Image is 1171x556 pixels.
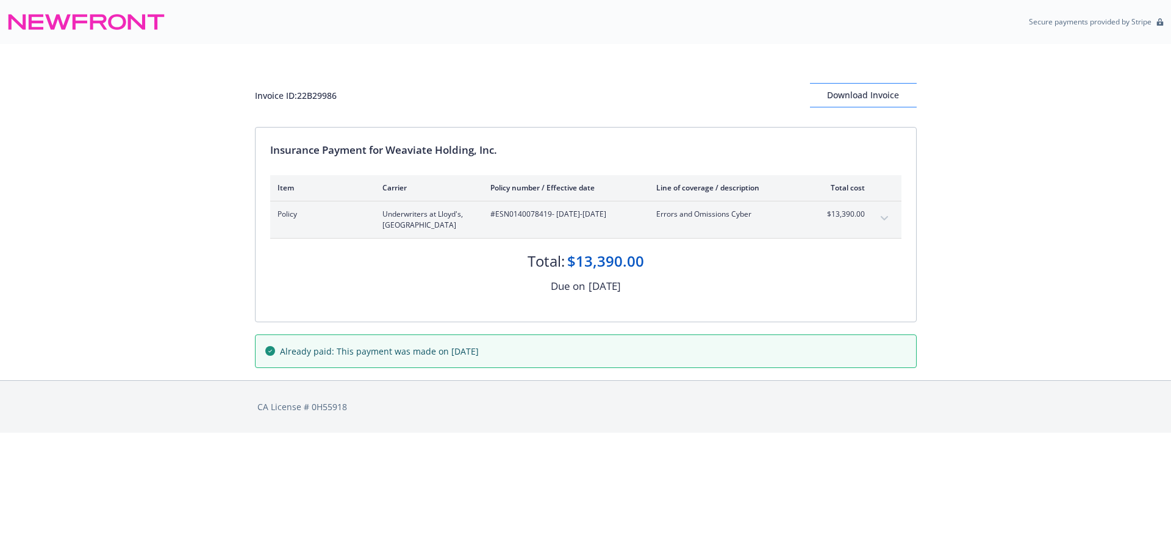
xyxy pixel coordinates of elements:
button: expand content [875,209,894,228]
span: $13,390.00 [819,209,865,220]
div: Total cost [819,182,865,193]
span: Underwriters at Lloyd's, [GEOGRAPHIC_DATA] [382,209,471,231]
div: Policy number / Effective date [490,182,637,193]
div: Carrier [382,182,471,193]
div: Invoice ID: 22B29986 [255,89,337,102]
div: Due on [551,278,585,294]
div: CA License # 0H55918 [257,400,914,413]
div: Item [278,182,363,193]
span: Policy [278,209,363,220]
div: Insurance Payment for Weaviate Holding, Inc. [270,142,901,158]
div: $13,390.00 [567,251,644,272]
div: Download Invoice [810,84,917,107]
button: Download Invoice [810,83,917,107]
span: Errors and Omissions Cyber [656,209,800,220]
div: Total: [528,251,565,272]
span: Already paid: This payment was made on [DATE] [280,345,479,358]
p: Secure payments provided by Stripe [1029,16,1151,27]
div: PolicyUnderwriters at Lloyd's, [GEOGRAPHIC_DATA]#ESN0140078419- [DATE]-[DATE]Errors and Omissions... [270,201,901,238]
span: #ESN0140078419 - [DATE]-[DATE] [490,209,637,220]
div: Line of coverage / description [656,182,800,193]
div: [DATE] [589,278,621,294]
